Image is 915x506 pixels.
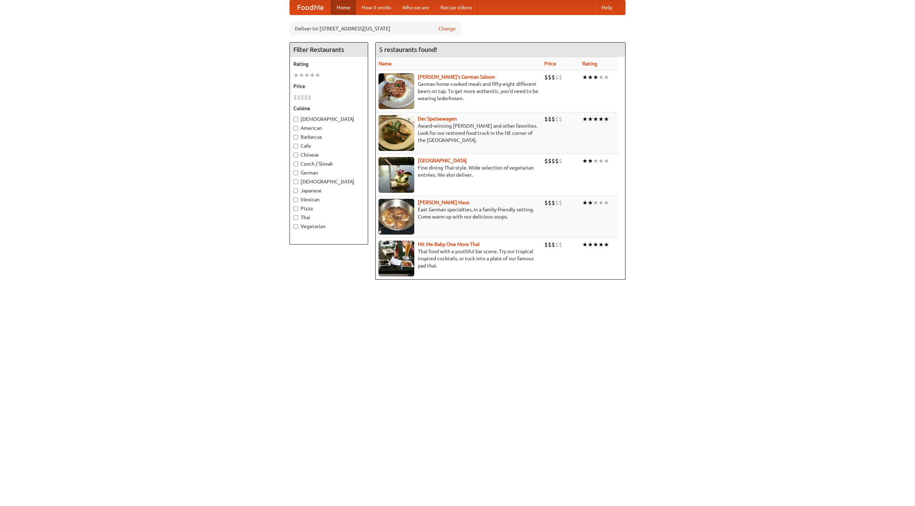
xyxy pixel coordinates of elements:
li: ★ [604,199,609,207]
li: $ [297,93,301,101]
a: Der Speisewagen [418,116,457,122]
li: ★ [598,199,604,207]
input: Barbecue [293,135,298,139]
label: [DEMOGRAPHIC_DATA] [293,116,364,123]
li: $ [544,115,548,123]
input: Mexican [293,197,298,202]
li: $ [552,199,555,207]
li: $ [544,73,548,81]
li: ★ [588,73,593,81]
a: [PERSON_NAME]'s German Saloon [418,74,495,80]
img: speisewagen.jpg [379,115,414,151]
li: ★ [598,115,604,123]
label: Japanese [293,187,364,194]
li: $ [548,73,552,81]
p: German home-cooked meals and fifty-eight different beers on tap. To get more authentic, you'd nee... [379,80,539,102]
li: $ [555,157,559,165]
li: $ [552,115,555,123]
img: esthers.jpg [379,73,414,109]
li: ★ [310,71,315,79]
a: Help [596,0,618,15]
a: How it works [356,0,397,15]
h5: Price [293,83,364,90]
label: Czech / Slovak [293,160,364,167]
input: Thai [293,215,298,220]
input: Czech / Slovak [293,162,298,166]
li: $ [548,199,552,207]
li: $ [555,241,559,249]
li: ★ [582,115,588,123]
li: ★ [588,199,593,207]
li: ★ [593,241,598,249]
p: East German specialties, in a family-friendly setting. Come warm up with our delicious soups. [379,206,539,220]
li: $ [552,241,555,249]
li: ★ [299,71,304,79]
a: [GEOGRAPHIC_DATA] [418,158,467,163]
label: Chinese [293,151,364,158]
p: Thai food with a youthful bar scene. Try our tropical inspired cocktails, or tuck into a plate of... [379,248,539,269]
input: American [293,126,298,131]
li: $ [559,241,562,249]
input: [DEMOGRAPHIC_DATA] [293,180,298,184]
img: babythai.jpg [379,241,414,276]
li: ★ [604,157,609,165]
li: $ [548,157,552,165]
li: ★ [598,157,604,165]
li: ★ [588,241,593,249]
input: German [293,171,298,175]
label: American [293,124,364,132]
li: ★ [588,157,593,165]
li: $ [559,115,562,123]
input: Chinese [293,153,298,157]
input: Pizza [293,206,298,211]
label: Thai [293,214,364,221]
li: ★ [593,157,598,165]
input: Japanese [293,188,298,193]
a: Who we are [397,0,435,15]
li: ★ [604,241,609,249]
li: ★ [604,73,609,81]
a: Price [544,61,556,67]
li: $ [559,199,562,207]
li: $ [559,157,562,165]
a: Hit Me Baby One More Thai [418,241,480,247]
img: kohlhaus.jpg [379,199,414,235]
a: Name [379,61,392,67]
label: German [293,169,364,176]
a: Recipe videos [435,0,478,15]
li: ★ [598,73,604,81]
li: ★ [593,199,598,207]
h5: Cuisine [293,105,364,112]
li: ★ [582,73,588,81]
li: ★ [593,115,598,123]
a: Rating [582,61,597,67]
img: satay.jpg [379,157,414,193]
h5: Rating [293,60,364,68]
li: $ [544,199,548,207]
a: Change [439,25,456,32]
a: [PERSON_NAME] Haus [418,200,469,205]
h4: Filter Restaurants [290,43,368,57]
li: ★ [315,71,320,79]
input: Cafe [293,144,298,148]
li: $ [544,157,548,165]
li: ★ [604,115,609,123]
li: $ [293,93,297,101]
li: $ [548,241,552,249]
li: ★ [582,199,588,207]
li: $ [548,115,552,123]
li: ★ [598,241,604,249]
label: Mexican [293,196,364,203]
li: ★ [588,115,593,123]
li: $ [308,93,311,101]
p: Award-winning [PERSON_NAME] and other favorites. Look for our restored food truck in the NE corne... [379,122,539,144]
a: FoodMe [290,0,331,15]
li: $ [544,241,548,249]
li: $ [555,73,559,81]
label: Pizza [293,205,364,212]
li: $ [555,199,559,207]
